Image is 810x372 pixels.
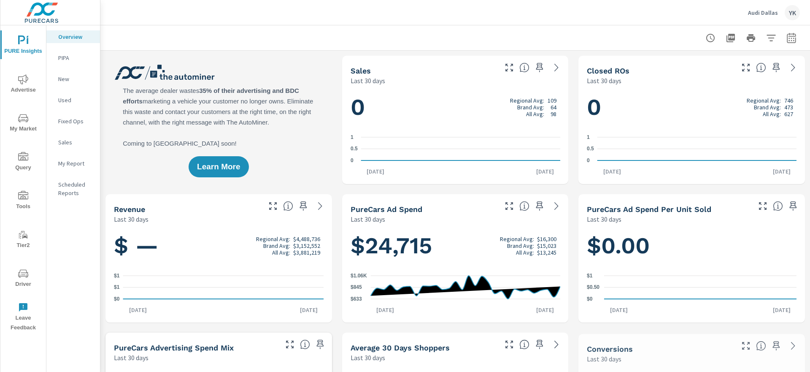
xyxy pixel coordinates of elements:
p: [DATE] [530,167,560,176]
button: Print Report [742,30,759,46]
span: Tier2 [3,230,43,250]
text: $1 [114,285,120,291]
button: Make Fullscreen [756,199,769,213]
p: 473 [784,104,793,111]
div: Overview [46,30,100,43]
p: [DATE] [370,306,400,314]
p: Brand Avg: [507,242,534,249]
span: My Market [3,113,43,134]
div: My Report [46,157,100,170]
p: All Avg: [516,249,534,256]
p: Brand Avg: [517,104,544,111]
p: All Avg: [526,111,544,117]
h5: PureCars Advertising Spend Mix [114,343,234,352]
h1: 0 [587,93,796,122]
span: Number of vehicles sold by the dealership over the selected date range. [Source: This data is sou... [519,62,529,73]
a: See more details in report [786,61,800,74]
p: Last 30 days [351,353,385,363]
p: Last 30 days [587,214,621,224]
p: Regional Avg: [510,97,544,104]
p: Regional Avg: [747,97,781,104]
span: Total sales revenue over the selected date range. [Source: This data is sourced from the dealer’s... [283,201,293,211]
p: Last 30 days [351,76,385,86]
p: Used [58,96,93,104]
span: Save this to your personalized report [313,338,327,351]
p: PIPA [58,54,93,62]
p: [DATE] [767,306,796,314]
button: Make Fullscreen [502,338,516,351]
div: PIPA [46,52,100,64]
span: Save this to your personalized report [786,199,800,213]
div: YK [785,5,800,20]
p: All Avg: [763,111,781,117]
h5: PureCars Ad Spend Per Unit Sold [587,205,711,214]
text: 0 [587,157,590,163]
p: All Avg: [272,249,290,256]
div: Used [46,94,100,106]
p: $13,245 [537,249,556,256]
div: Sales [46,136,100,149]
span: This table looks at how you compare to the amount of budget you spend per channel as opposed to y... [300,339,310,350]
span: Leave Feedback [3,302,43,333]
p: Last 30 days [351,214,385,224]
span: Save this to your personalized report [297,199,310,213]
h1: $0.00 [587,231,796,260]
p: [DATE] [530,306,560,314]
span: Tools [3,191,43,212]
a: See more details in report [550,199,563,213]
h5: Average 30 Days Shoppers [351,343,450,352]
p: [DATE] [604,306,634,314]
span: Number of Repair Orders Closed by the selected dealership group over the selected time range. [So... [756,62,766,73]
text: 1 [351,134,354,140]
p: $15,023 [537,242,556,249]
button: Make Fullscreen [502,61,516,74]
button: Learn More [189,156,248,177]
p: $4,488,736 [293,236,320,242]
button: Make Fullscreen [739,61,753,74]
div: nav menu [0,25,46,336]
p: Regional Avg: [500,236,534,242]
text: $845 [351,284,362,290]
text: $1.06K [351,273,367,279]
p: [DATE] [294,306,324,314]
p: Brand Avg: [754,104,781,111]
text: 0.5 [351,146,358,152]
button: Make Fullscreen [502,199,516,213]
text: $1 [587,273,593,279]
p: Last 30 days [587,76,621,86]
h5: PureCars Ad Spend [351,205,422,214]
text: 0.5 [587,146,594,152]
a: See more details in report [313,199,327,213]
span: Save this to your personalized report [533,199,546,213]
span: Average cost of advertising per each vehicle sold at the dealer over the selected date range. The... [773,201,783,211]
p: My Report [58,159,93,168]
p: 64 [551,104,556,111]
h5: Revenue [114,205,145,214]
p: 746 [784,97,793,104]
div: Scheduled Reports [46,178,100,199]
h5: Closed ROs [587,66,629,75]
p: 627 [784,111,793,117]
text: $0.50 [587,285,599,291]
span: Save this to your personalized report [533,338,546,351]
span: Total cost of media for all PureCars channels for the selected dealership group over the selected... [519,201,529,211]
span: Learn More [197,163,240,171]
text: $633 [351,296,362,302]
p: 109 [548,97,556,104]
p: [DATE] [767,167,796,176]
p: Last 30 days [114,353,148,363]
p: [DATE] [597,167,627,176]
h1: $24,715 [351,231,560,260]
div: Fixed Ops [46,115,100,128]
p: 98 [551,111,556,117]
span: Advertise [3,74,43,95]
span: Save this to your personalized report [769,61,783,74]
button: Apply Filters [763,30,780,46]
button: Make Fullscreen [739,339,753,353]
a: See more details in report [550,61,563,74]
span: Save this to your personalized report [533,61,546,74]
p: Fixed Ops [58,117,93,125]
text: $0 [114,296,120,302]
p: $3,152,552 [293,242,320,249]
p: Last 30 days [114,214,148,224]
